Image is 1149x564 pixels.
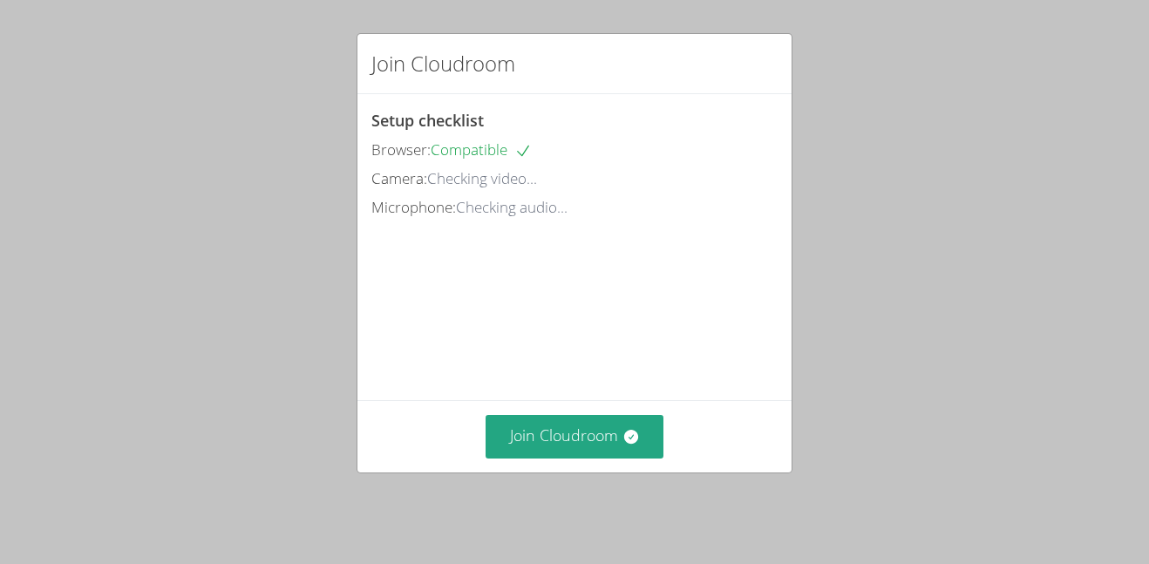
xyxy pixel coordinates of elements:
[371,48,515,79] h2: Join Cloudroom
[371,197,456,217] span: Microphone:
[371,110,484,131] span: Setup checklist
[371,139,431,160] span: Browser:
[431,139,532,160] span: Compatible
[371,168,427,188] span: Camera:
[427,168,537,188] span: Checking video...
[486,415,664,458] button: Join Cloudroom
[456,197,568,217] span: Checking audio...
